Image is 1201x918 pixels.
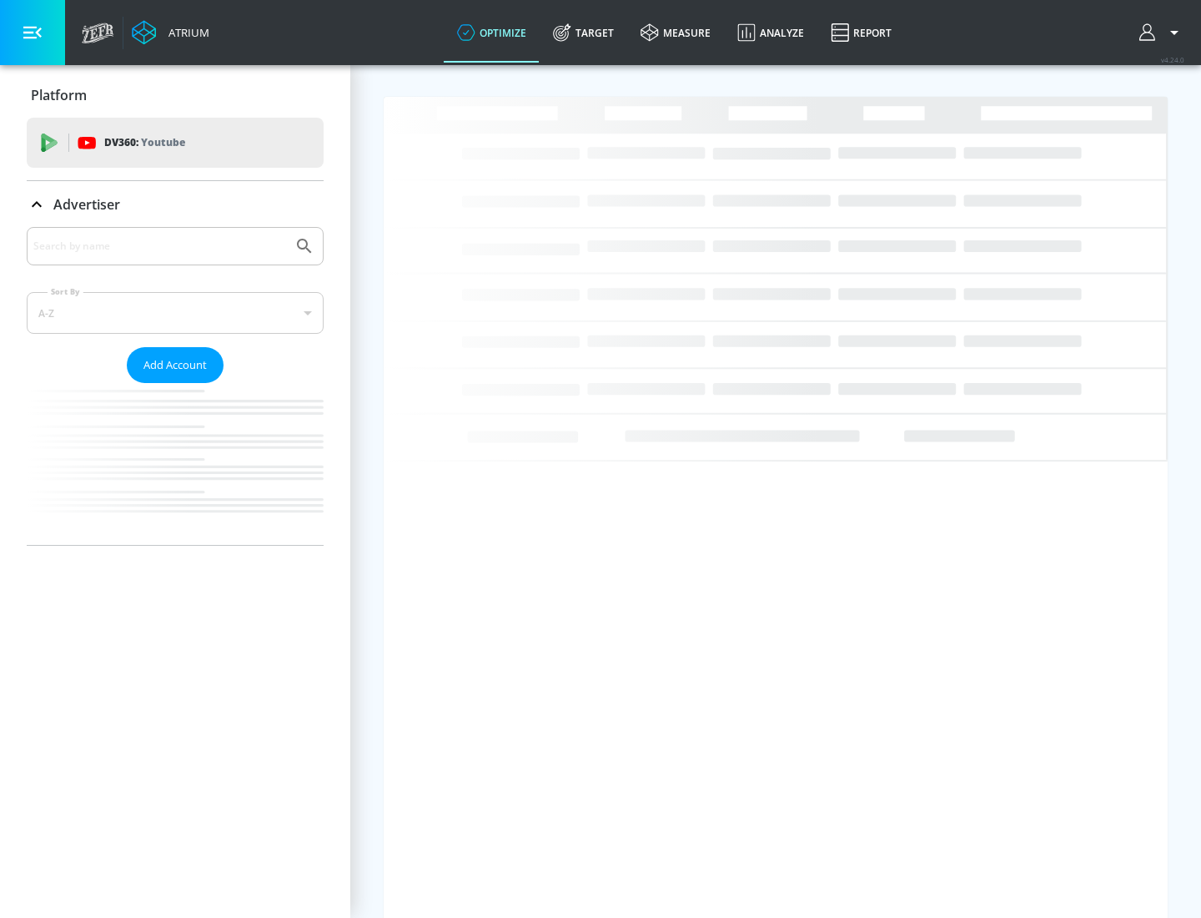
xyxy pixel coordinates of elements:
[141,134,185,151] p: Youtube
[27,383,324,545] nav: list of Advertiser
[104,134,185,152] p: DV360:
[143,356,207,375] span: Add Account
[444,3,540,63] a: optimize
[724,3,817,63] a: Analyze
[27,227,324,545] div: Advertiser
[27,118,324,168] div: DV360: Youtube
[31,86,87,104] p: Platform
[27,72,324,119] div: Platform
[48,286,83,297] label: Sort By
[1161,55,1184,64] span: v 4.24.0
[540,3,627,63] a: Target
[162,25,209,40] div: Atrium
[53,195,120,214] p: Advertiser
[27,292,324,334] div: A-Z
[33,235,286,257] input: Search by name
[132,20,209,45] a: Atrium
[127,347,224,383] button: Add Account
[27,181,324,228] div: Advertiser
[627,3,724,63] a: measure
[817,3,905,63] a: Report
